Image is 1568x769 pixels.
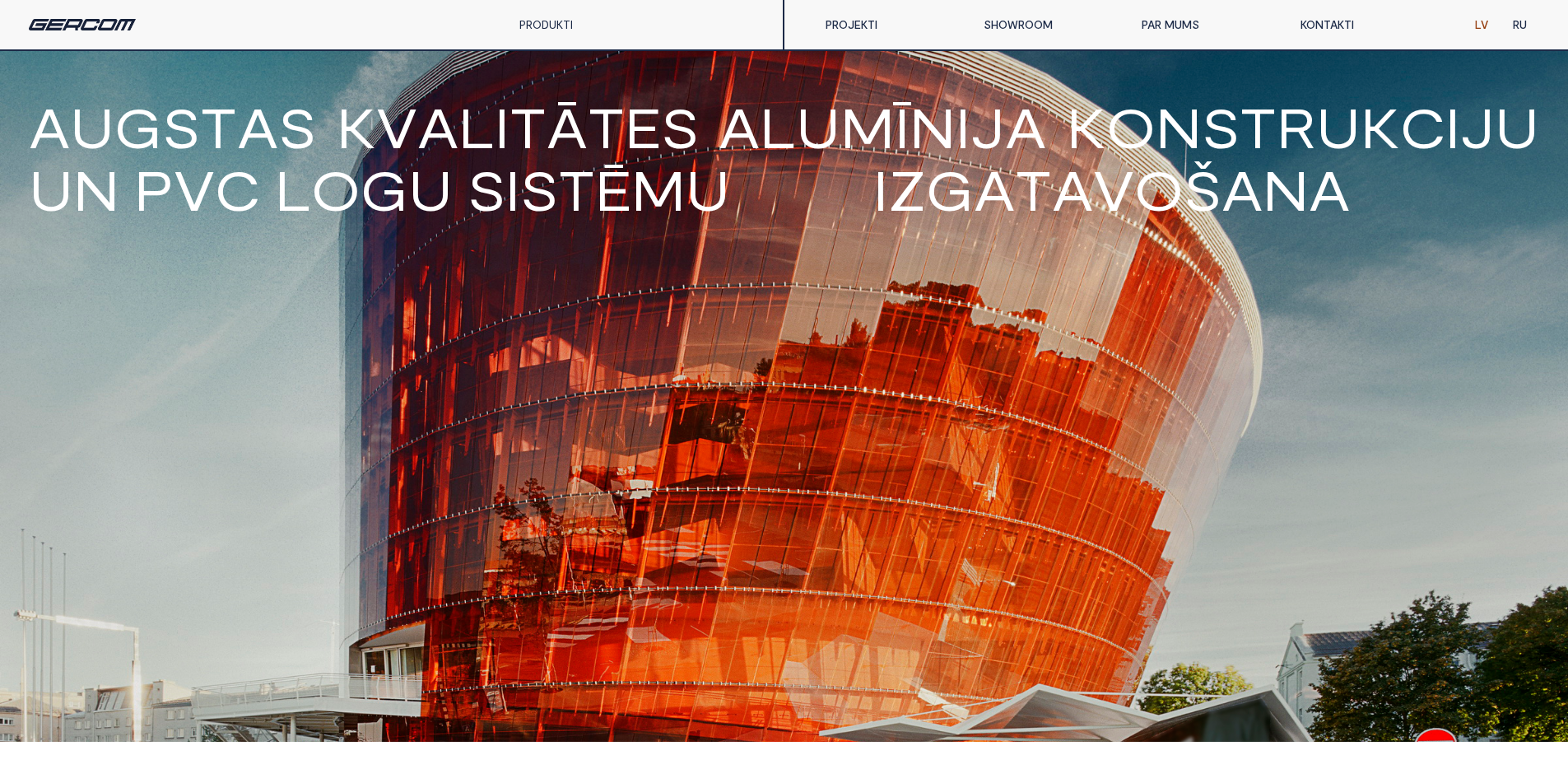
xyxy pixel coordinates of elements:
[134,161,174,217] span: P
[1202,99,1240,155] span: s
[1052,161,1093,217] span: A
[831,161,873,217] span: V
[1309,161,1350,217] span: A
[505,161,520,217] span: i
[174,161,215,217] span: V
[719,99,760,155] span: a
[796,99,840,155] span: u
[1288,8,1446,41] a: KONTAKTI
[1263,161,1309,217] span: N
[1400,99,1445,155] span: c
[275,161,311,217] span: l
[1184,161,1221,217] span: Š
[215,161,260,217] span: C
[974,161,1015,217] span: A
[1240,99,1277,155] span: t
[519,17,573,31] a: PRODUKTI
[1005,99,1046,155] span: a
[458,99,495,155] span: l
[468,161,505,217] span: s
[873,161,888,217] span: I
[1156,99,1202,155] span: n
[956,99,970,155] span: i
[1067,99,1106,155] span: k
[813,8,971,41] a: PROJEKTI
[1361,99,1400,155] span: k
[114,99,162,155] span: g
[509,99,547,155] span: t
[278,99,316,155] span: s
[1129,8,1287,41] a: PAR MUMS
[926,161,974,217] span: G
[1495,99,1539,155] span: u
[1093,161,1134,217] span: V
[1221,161,1263,217] span: A
[337,99,376,155] span: k
[73,161,119,217] span: n
[1316,99,1361,155] span: u
[29,161,73,217] span: u
[1277,99,1316,155] span: r
[408,161,453,217] span: u
[376,99,417,155] span: v
[417,99,458,155] span: a
[595,161,631,217] span: ē
[888,161,926,217] span: Z
[895,99,910,155] span: ī
[70,99,114,155] span: u
[588,99,625,155] span: t
[1134,161,1184,217] span: O
[1106,99,1156,155] span: o
[745,161,788,217] span: V
[971,8,1129,41] a: SHOWROOM
[910,99,956,155] span: n
[237,99,278,155] span: a
[1460,99,1495,155] span: j
[661,99,699,155] span: s
[162,99,200,155] span: s
[29,99,70,155] span: A
[788,161,831,217] span: V
[760,99,796,155] span: l
[361,161,408,217] span: g
[631,161,686,217] span: m
[625,99,661,155] span: e
[495,99,509,155] span: i
[1015,161,1052,217] span: T
[970,99,1005,155] span: j
[520,161,558,217] span: s
[547,99,588,155] span: ā
[1463,8,1501,41] a: LV
[558,161,595,217] span: t
[1501,8,1539,41] a: RU
[1445,99,1460,155] span: i
[840,99,895,155] span: m
[311,161,361,217] span: o
[686,161,730,217] span: u
[200,99,237,155] span: t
